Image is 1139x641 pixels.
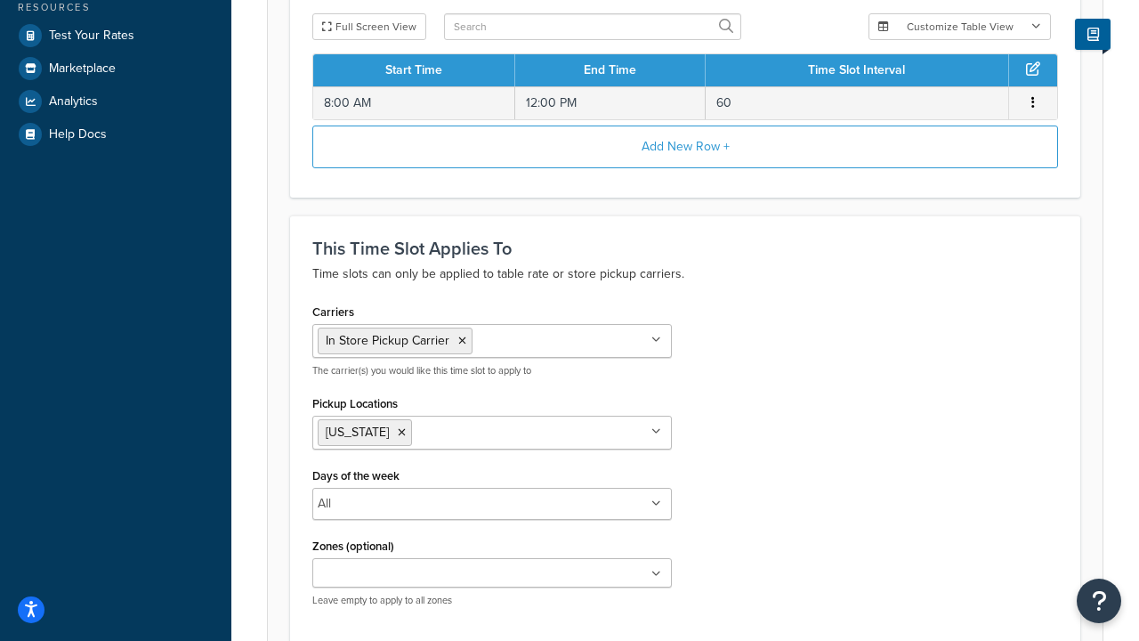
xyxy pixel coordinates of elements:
th: End Time [515,54,706,86]
button: Add New Row + [312,126,1058,168]
label: Days of the week [312,469,400,483]
span: In Store Pickup Carrier [326,331,449,350]
p: Time slots can only be applied to table rate or store pickup carriers. [312,264,1058,285]
input: Search [444,13,741,40]
button: Show Help Docs [1075,19,1111,50]
span: [US_STATE] [326,423,389,442]
label: Pickup Locations [312,397,398,410]
a: Test Your Rates [13,20,218,52]
button: Open Resource Center [1077,579,1121,623]
button: Full Screen View [312,13,426,40]
a: Help Docs [13,118,218,150]
p: The carrier(s) you would like this time slot to apply to [312,364,672,377]
th: Start Time [313,54,515,86]
td: 12:00 PM [515,86,706,119]
td: 8:00 AM [313,86,515,119]
button: Customize Table View [868,13,1051,40]
a: Marketplace [13,53,218,85]
p: Leave empty to apply to all zones [312,594,672,607]
span: Analytics [49,94,98,110]
span: Marketplace [49,61,116,77]
label: Zones (optional) [312,540,394,553]
a: Analytics [13,85,218,118]
label: Carriers [312,305,354,319]
span: Help Docs [49,127,107,142]
span: Test Your Rates [49,28,134,44]
th: Time Slot Interval [706,54,1009,86]
h3: This Time Slot Applies To [312,239,1058,258]
li: All [318,491,331,516]
td: 60 [706,86,1009,119]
